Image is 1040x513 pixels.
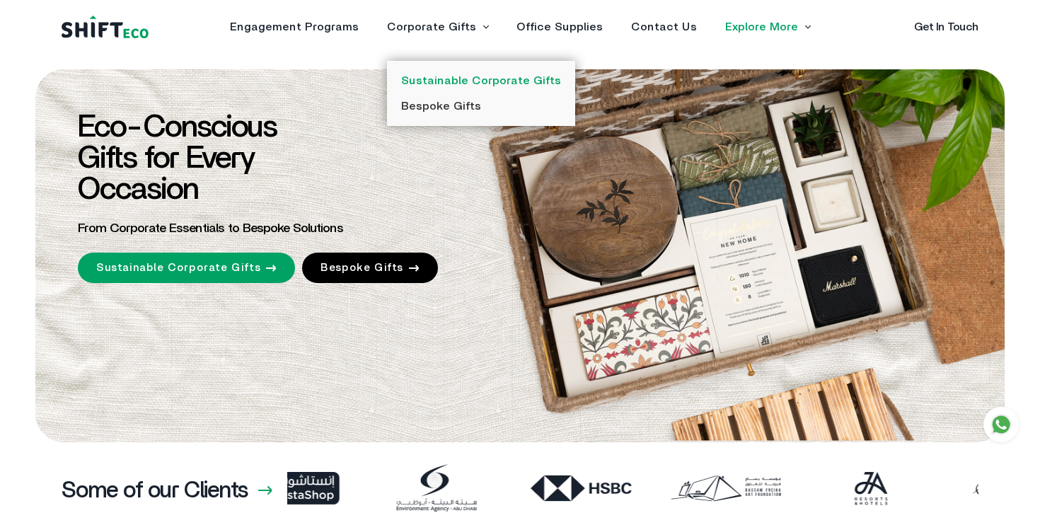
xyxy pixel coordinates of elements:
img: Environment_Agency.abu_dhabi.webp [342,463,487,513]
a: Contact Us [631,21,697,33]
a: Sustainable Corporate Gifts [78,253,295,283]
a: Get In Touch [914,21,978,33]
h3: Some of our Clients [62,479,248,502]
img: Frame_61.webp [632,463,778,513]
a: Office Supplies [516,21,603,33]
img: Frame_34.webp [487,463,632,513]
a: Sustainable Corporate Gifts [401,75,561,86]
a: Engagement Programs [230,21,359,33]
a: Bespoke Gifts [401,100,481,112]
a: Corporate Gifts [387,21,476,33]
img: JA-RESORTS.webp [778,463,923,513]
span: Eco-Conscious Gifts for Every Occasion [78,112,277,205]
a: Bespoke Gifts [302,253,438,283]
span: From Corporate Essentials to Bespoke Solutions [78,222,343,235]
a: Explore More [725,21,798,33]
